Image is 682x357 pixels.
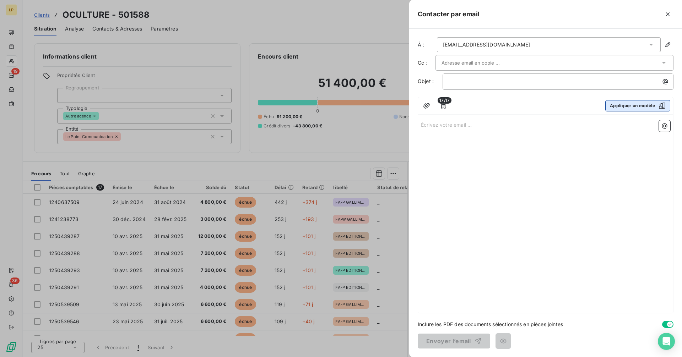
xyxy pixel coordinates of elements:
[438,97,451,104] span: 17/17
[605,100,670,111] button: Appliquer un modèle
[418,320,563,328] span: Inclure les PDF des documents sélectionnés en pièces jointes
[658,333,675,350] div: Open Intercom Messenger
[418,59,435,66] label: Cc :
[418,334,490,348] button: Envoyer l’email
[442,57,518,68] input: Adresse email en copie ...
[418,41,435,48] label: À :
[418,9,480,19] h5: Contacter par email
[443,41,530,48] div: [EMAIL_ADDRESS][DOMAIN_NAME]
[418,78,434,84] span: Objet :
